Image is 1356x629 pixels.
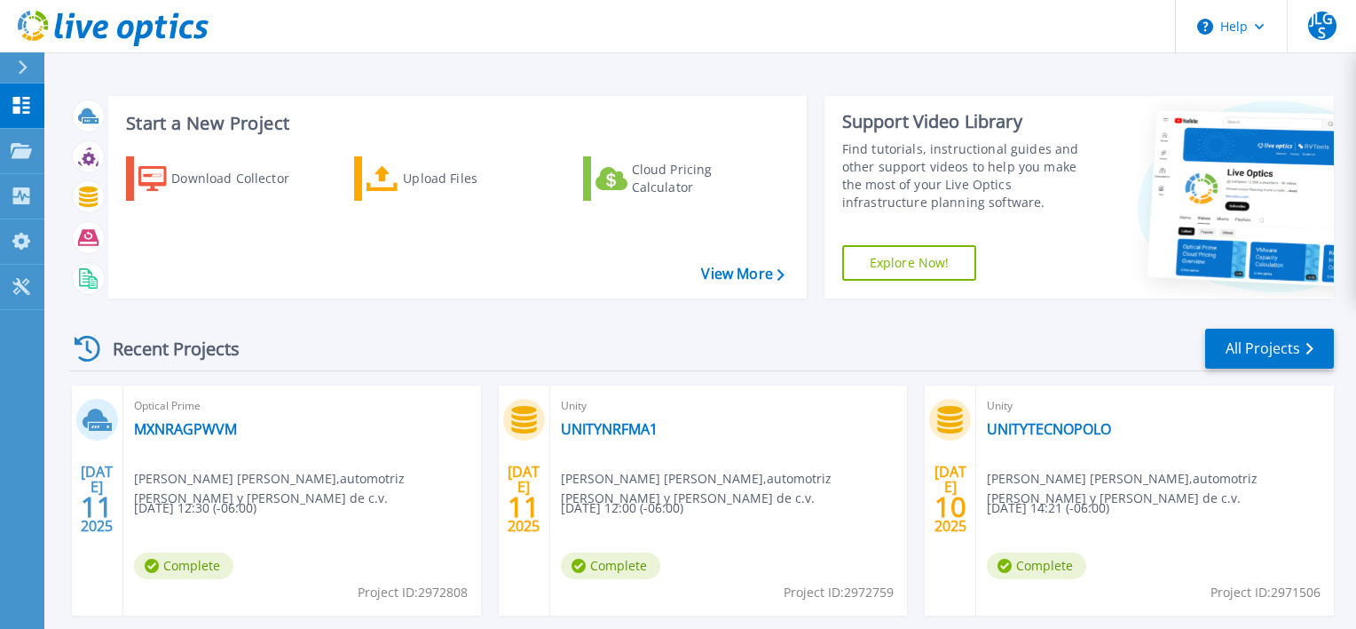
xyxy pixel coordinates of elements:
[68,327,264,370] div: Recent Projects
[842,245,977,281] a: Explore Now!
[80,466,114,531] div: [DATE] 2025
[126,114,784,133] h3: Start a New Project
[987,469,1334,508] span: [PERSON_NAME] [PERSON_NAME] , automotriz [PERSON_NAME] y [PERSON_NAME] de c.v.
[701,266,784,283] a: View More
[842,140,1098,211] div: Find tutorials, instructional guides and other support videos to help you make the most of your L...
[561,469,908,508] span: [PERSON_NAME] [PERSON_NAME] , automotriz [PERSON_NAME] y [PERSON_NAME] de c.v.
[561,498,683,518] span: [DATE] 12:00 (-06:00)
[126,156,324,201] a: Download Collector
[403,161,545,196] div: Upload Files
[134,498,256,518] span: [DATE] 12:30 (-06:00)
[171,161,313,196] div: Download Collector
[561,553,660,579] span: Complete
[987,498,1109,518] span: [DATE] 14:21 (-06:00)
[134,396,470,416] span: Optical Prime
[987,420,1111,438] a: UNITYTECNOPOLO
[561,420,658,438] a: UNITYNRFMA1
[632,161,774,196] div: Cloud Pricing Calculator
[358,583,468,602] span: Project ID: 2972808
[507,466,540,531] div: [DATE] 2025
[134,420,237,438] a: MXNRAGPWVM
[784,583,894,602] span: Project ID: 2972759
[81,499,113,514] span: 11
[134,553,233,579] span: Complete
[842,110,1098,133] div: Support Video Library
[134,469,481,508] span: [PERSON_NAME] [PERSON_NAME] , automotriz [PERSON_NAME] y [PERSON_NAME] de c.v.
[561,396,897,416] span: Unity
[1308,12,1336,40] span: JLGS
[354,156,552,201] a: Upload Files
[934,466,967,531] div: [DATE] 2025
[1205,329,1334,369] a: All Projects
[583,156,781,201] a: Cloud Pricing Calculator
[1210,583,1321,602] span: Project ID: 2971506
[987,553,1086,579] span: Complete
[934,499,966,514] span: 10
[987,396,1323,416] span: Unity
[508,499,540,514] span: 11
